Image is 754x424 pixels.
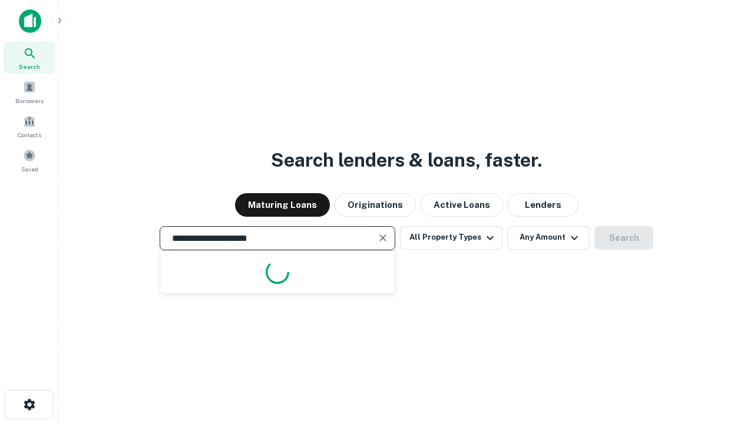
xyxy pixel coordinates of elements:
[4,76,55,108] a: Borrowers
[375,230,391,246] button: Clear
[507,226,590,250] button: Any Amount
[400,226,502,250] button: All Property Types
[4,42,55,74] a: Search
[335,193,416,217] button: Originations
[21,164,38,174] span: Saved
[19,9,41,33] img: capitalize-icon.png
[421,193,503,217] button: Active Loans
[271,146,542,174] h3: Search lenders & loans, faster.
[19,62,40,71] span: Search
[508,193,578,217] button: Lenders
[4,110,55,142] a: Contacts
[4,144,55,176] a: Saved
[15,96,44,105] span: Borrowers
[695,330,754,386] iframe: Chat Widget
[18,130,41,140] span: Contacts
[235,193,330,217] button: Maturing Loans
